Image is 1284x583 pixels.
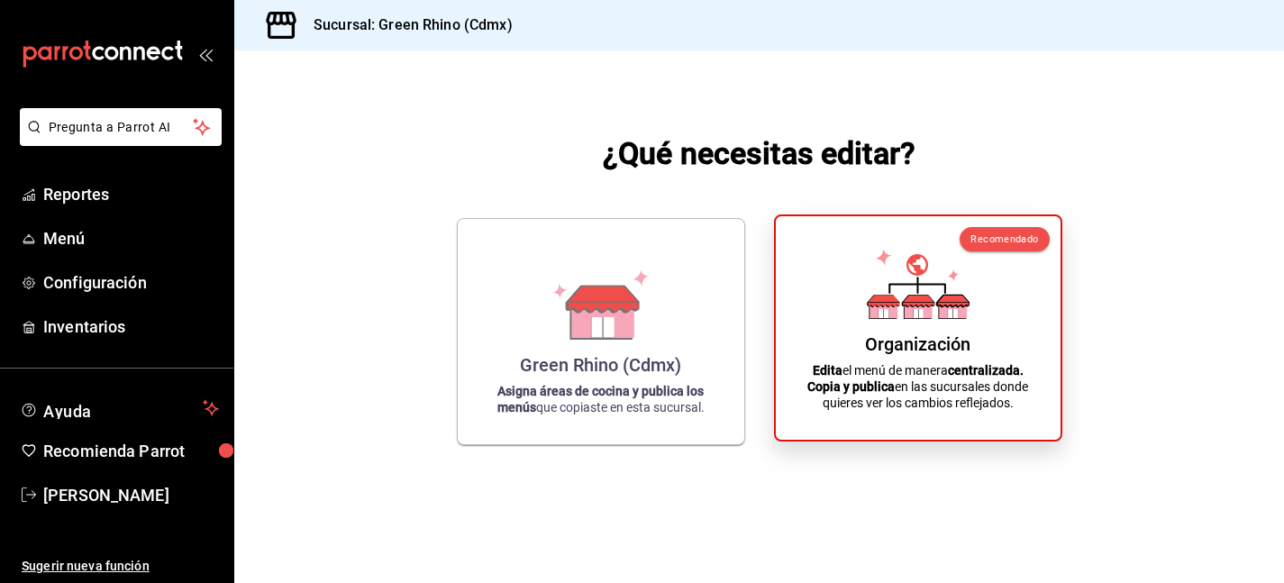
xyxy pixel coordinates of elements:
[807,379,895,394] strong: Copia y publica
[970,233,1038,245] span: Recomendado
[497,384,705,414] strong: Asigna áreas de cocina y publica los menús
[520,354,681,376] div: Green Rhino (Cdmx)
[20,108,222,146] button: Pregunta a Parrot AI
[865,333,970,355] div: Organización
[43,270,219,295] span: Configuración
[43,226,219,251] span: Menú
[479,383,723,415] p: que copiaste en esta sucursal.
[43,182,219,206] span: Reportes
[43,314,219,339] span: Inventarios
[22,557,219,576] span: Sugerir nueva función
[13,131,222,150] a: Pregunta a Parrot AI
[948,363,1024,378] strong: centralizada.
[43,397,196,419] span: Ayuda
[603,132,915,175] h1: ¿Qué necesitas editar?
[198,47,213,61] button: open_drawer_menu
[43,483,219,507] span: [PERSON_NAME]
[49,118,194,137] span: Pregunta a Parrot AI
[797,362,1039,411] p: el menú de manera en las sucursales donde quieres ver los cambios reflejados.
[43,439,219,463] span: Recomienda Parrot
[299,14,513,36] h3: Sucursal: Green Rhino (Cdmx)
[813,363,842,378] strong: Edita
